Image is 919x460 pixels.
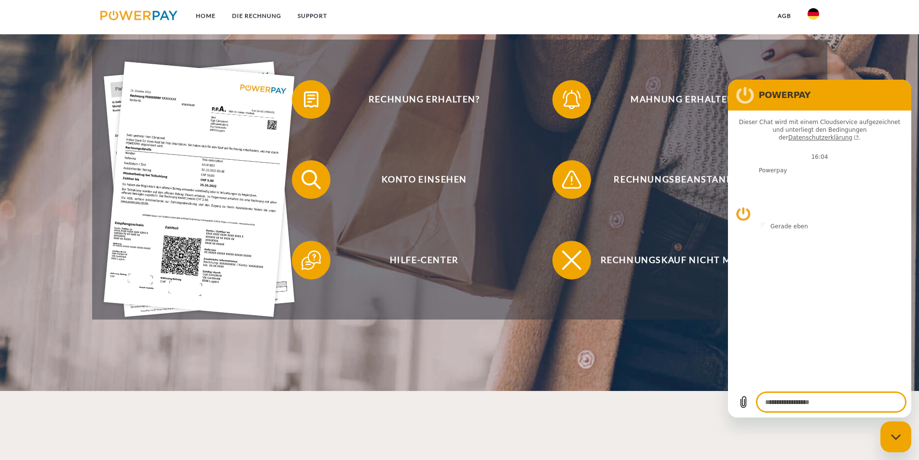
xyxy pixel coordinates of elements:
span: Hilfe-Center [306,241,542,279]
iframe: Schaltfläche zum Öffnen des Messaging-Fensters; Konversation läuft [880,421,911,452]
a: Home [188,7,224,25]
button: Rechnungskauf nicht möglich [552,241,803,279]
img: qb_bell.svg [560,87,584,112]
button: Konto einsehen [292,160,543,199]
img: single_invoice_powerpay_de.jpg [104,62,295,317]
button: Mahnung erhalten? [552,80,803,119]
span: Mahnung erhalten? [566,80,803,119]
button: Rechnung erhalten? [292,80,543,119]
img: qb_close.svg [560,248,584,272]
span: Rechnung erhalten? [306,80,542,119]
img: qb_help.svg [299,248,323,272]
img: logo-powerpay.svg [100,11,178,20]
iframe: Messaging-Fenster [728,80,911,418]
span: Konto einsehen [306,160,542,199]
button: Rechnungsbeanstandung [552,160,803,199]
button: Hilfe-Center [292,241,543,279]
span: Rechnungsbeanstandung [566,160,803,199]
img: qb_bill.svg [299,87,323,112]
a: SUPPORT [289,7,335,25]
a: agb [769,7,799,25]
a: DIE RECHNUNG [224,7,289,25]
img: qb_search.svg [299,167,323,192]
img: de [808,8,819,20]
span: Rechnungskauf nicht möglich [566,241,803,279]
img: qb_warning.svg [560,167,584,192]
